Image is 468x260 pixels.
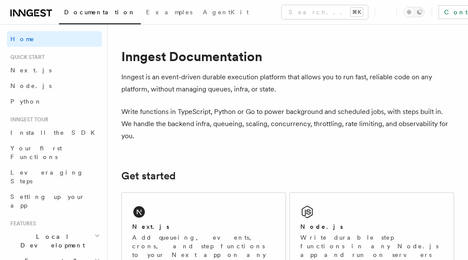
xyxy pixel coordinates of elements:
[7,94,102,109] a: Python
[132,222,169,231] h2: Next.js
[7,54,45,61] span: Quick start
[10,35,35,43] span: Home
[300,222,343,231] h2: Node.js
[146,9,192,16] span: Examples
[7,140,102,165] a: Your first Functions
[64,9,136,16] span: Documentation
[282,5,368,19] button: Search...⌘K
[404,7,425,17] button: Toggle dark mode
[351,8,363,16] kbd: ⌘K
[7,232,94,250] span: Local Development
[7,165,102,189] a: Leveraging Steps
[7,125,102,140] a: Install the SDK
[10,82,52,89] span: Node.js
[10,98,42,105] span: Python
[121,49,454,64] h1: Inngest Documentation
[121,170,175,182] a: Get started
[7,189,102,213] a: Setting up your app
[121,71,454,95] p: Inngest is an event-driven durable execution platform that allows you to run fast, reliable code ...
[203,9,249,16] span: AgentKit
[7,62,102,78] a: Next.js
[7,116,49,123] span: Inngest tour
[10,169,84,185] span: Leveraging Steps
[10,145,62,160] span: Your first Functions
[7,78,102,94] a: Node.js
[198,3,254,23] a: AgentKit
[7,31,102,47] a: Home
[10,193,85,209] span: Setting up your app
[7,220,36,227] span: Features
[59,3,141,24] a: Documentation
[10,129,100,136] span: Install the SDK
[10,67,52,74] span: Next.js
[7,229,102,253] button: Local Development
[121,106,454,142] p: Write functions in TypeScript, Python or Go to power background and scheduled jobs, with steps bu...
[141,3,198,23] a: Examples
